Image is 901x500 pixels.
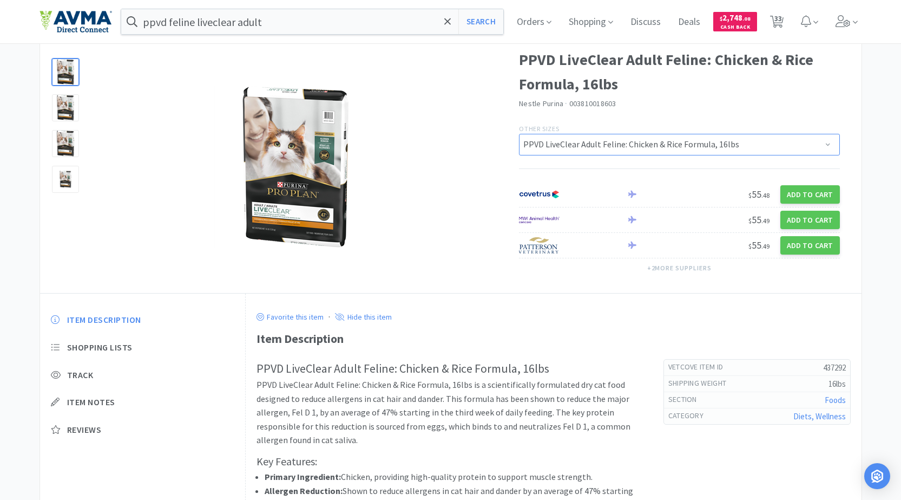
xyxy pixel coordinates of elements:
[569,99,616,108] span: 003810018603
[761,191,770,199] span: . 48
[519,212,560,228] img: f6b2451649754179b5b4e0c70c3f7cb0_2.png
[668,378,735,389] h6: Shipping Weight
[674,17,705,27] a: Deals
[793,411,846,421] a: Diets, Wellness
[720,12,751,23] span: 2,748
[748,188,770,200] span: 55
[780,236,840,255] button: Add to Cart
[748,239,770,251] span: 55
[748,242,752,250] span: $
[565,99,567,108] span: ·
[748,217,752,225] span: $
[761,242,770,250] span: . 49
[780,211,840,229] button: Add to Cart
[345,312,392,322] p: Hide this item
[626,17,665,27] a: Discuss
[720,24,751,31] span: Cash Back
[264,312,324,322] p: Favorite this item
[328,310,330,324] div: ·
[67,342,133,353] span: Shopping Lists
[519,186,560,203] img: 77fca1acd8b6420a9015268ca798ef17_1.png
[748,191,752,199] span: $
[742,15,751,22] span: . 08
[642,261,717,276] button: +2more suppliers
[780,185,840,204] button: Add to Cart
[519,99,563,108] a: Nestle Purina
[257,329,851,348] div: Item Description
[766,18,788,28] a: 33
[67,397,115,408] span: Item Notes
[214,86,377,248] img: 8d9b1848755e44bda0538065f7a56caa_340950.png
[257,453,642,470] h3: Key Features:
[668,362,732,373] h6: Vetcove Item Id
[720,15,722,22] span: $
[40,10,112,33] img: e4e33dab9f054f5782a47901c742baa9_102.png
[732,362,845,373] h5: 437292
[121,9,504,34] input: Search by item, sku, manufacturer, ingredient, size...
[257,359,642,378] h2: PPVD LiveClear Adult Feline: Chicken & Rice Formula, 16lbs
[713,7,757,36] a: $2,748.08Cash Back
[67,314,141,326] span: Item Description
[519,48,840,96] h1: PPVD LiveClear Adult Feline: Chicken & Rice Formula, 16lbs
[458,9,503,34] button: Search
[761,217,770,225] span: . 49
[67,369,94,381] span: Track
[265,485,343,496] strong: Allergen Reduction:
[668,394,706,405] h6: Section
[864,463,890,489] div: Open Intercom Messenger
[668,411,712,421] h6: Category
[519,237,560,254] img: f5e969b455434c6296c6d81ef179fa71_3.png
[265,471,341,482] strong: Primary Ingredient:
[748,213,770,226] span: 55
[257,378,642,447] p: PPVD LiveClear Adult Feline: Chicken & Rice Formula, 16lbs is a scientifically formulated dry cat...
[825,395,846,405] a: Foods
[67,424,102,436] span: Reviews
[265,470,642,484] li: Chicken, providing high-quality protein to support muscle strength.
[735,378,845,389] h5: 16lbs
[519,124,840,134] p: Other Sizes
